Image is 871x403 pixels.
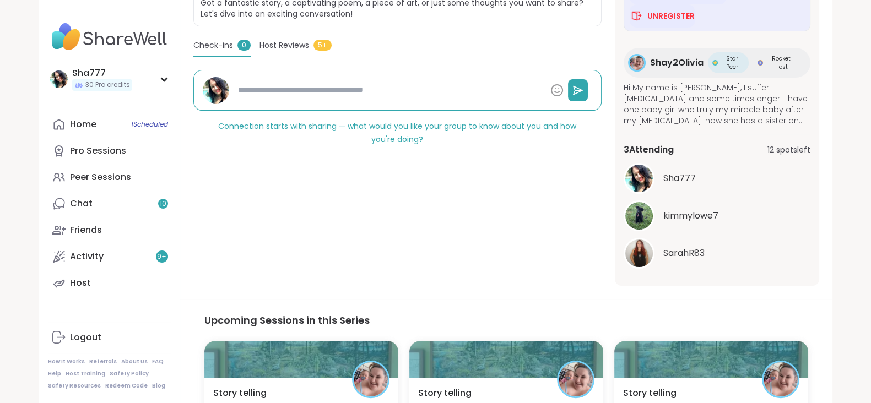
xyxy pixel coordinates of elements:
[758,60,763,66] img: Rocket Host
[70,171,131,183] div: Peer Sessions
[193,40,233,51] span: Check-ins
[354,362,388,396] img: Shay2Olivia
[48,138,171,164] a: Pro Sessions
[259,40,309,51] span: Host Reviews
[712,60,718,66] img: Star Peer
[48,358,85,366] a: How It Works
[70,331,101,344] div: Logout
[559,362,593,396] img: Shay2Olivia
[663,209,718,222] span: kimmylowe7
[105,382,148,390] a: Redeem Code
[48,324,171,351] a: Logout
[663,172,696,185] span: Sha777
[66,370,105,378] a: Host Training
[70,224,102,236] div: Friends
[647,10,695,21] span: Unregister
[48,190,171,217] a: Chat10
[152,382,165,390] a: Blog
[48,243,171,270] a: Activity9+
[767,144,810,156] span: 12 spots left
[72,67,132,79] div: Sha777
[625,202,653,230] img: kimmylowe7
[624,48,810,78] a: Shay2OliviaShay2OliviaStar PeerStar PeerRocket HostRocket Host
[663,247,705,260] span: SarahR83
[50,70,68,88] img: Sha777
[630,4,695,28] button: Unregister
[48,111,171,138] a: Home1Scheduled
[624,238,810,269] a: SarahR83SarahR83
[624,143,674,156] span: 3 Attending
[70,145,126,157] div: Pro Sessions
[624,82,810,126] span: Hi My name is [PERSON_NAME], I suffer [MEDICAL_DATA] and some times anger. I have one baby girl w...
[630,56,644,70] img: Shay2Olivia
[720,55,745,71] span: Star Peer
[624,163,810,194] a: Sha777Sha777
[418,386,472,400] span: Story telling
[48,382,101,390] a: Safety Resources
[157,252,166,262] span: 9 +
[48,270,171,296] a: Host
[48,18,171,56] img: ShareWell Nav Logo
[765,55,797,71] span: Rocket Host
[203,77,229,104] img: Sha777
[764,362,798,396] img: Shay2Olivia
[237,40,251,51] span: 0
[70,198,93,210] div: Chat
[48,370,61,378] a: Help
[121,358,148,366] a: About Us
[625,165,653,192] img: Sha777
[89,358,117,366] a: Referrals
[204,313,808,328] h3: Upcoming Sessions in this Series
[213,386,267,400] span: Story telling
[152,358,164,366] a: FAQ
[85,80,130,90] span: 30 Pro credits
[70,250,104,263] div: Activity
[70,118,96,130] div: Home
[70,277,91,289] div: Host
[624,200,810,231] a: kimmylowe7kimmylowe7
[313,40,332,51] span: 5+
[650,56,704,69] span: Shay2Olivia
[48,164,171,190] a: Peer Sessions
[48,217,171,243] a: Friends
[131,120,168,129] span: 1 Scheduled
[218,121,576,145] span: Connection starts with sharing — what would you like your group to know about you and how you're ...
[160,199,166,209] span: 10
[623,386,677,400] span: Story telling
[110,370,149,378] a: Safety Policy
[630,9,643,23] img: ShareWell Logomark
[625,239,653,267] img: SarahR83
